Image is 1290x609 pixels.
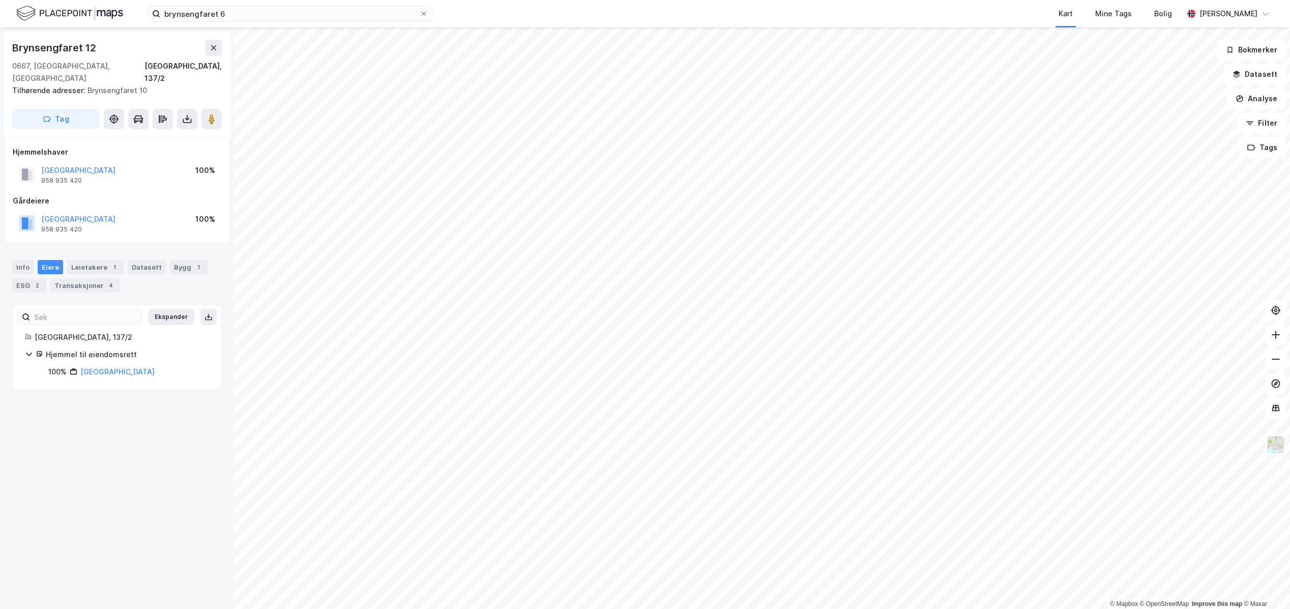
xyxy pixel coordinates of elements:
[195,164,215,177] div: 100%
[148,309,194,325] button: Ekspander
[109,262,120,272] div: 1
[1224,64,1286,84] button: Datasett
[1237,113,1286,133] button: Filter
[67,260,124,274] div: Leietakere
[128,260,166,274] div: Datasett
[144,60,222,84] div: [GEOGRAPHIC_DATA], 137/2
[35,331,209,343] div: [GEOGRAPHIC_DATA], 137/2
[1199,8,1257,20] div: [PERSON_NAME]
[12,84,214,97] div: Brynsengfaret 10
[1095,8,1132,20] div: Mine Tags
[41,177,82,185] div: 958 935 420
[1140,600,1189,607] a: OpenStreetMap
[12,86,87,95] span: Tilhørende adresser:
[1110,600,1138,607] a: Mapbox
[160,6,420,21] input: Søk på adresse, matrikkel, gårdeiere, leietakere eller personer
[106,280,116,291] div: 4
[32,280,42,291] div: 2
[1154,8,1172,20] div: Bolig
[195,213,215,225] div: 100%
[12,60,144,84] div: 0667, [GEOGRAPHIC_DATA], [GEOGRAPHIC_DATA]
[13,195,221,207] div: Gårdeiere
[12,278,46,293] div: ESG
[30,309,141,325] input: Søk
[50,278,120,293] div: Transaksjoner
[13,146,221,158] div: Hjemmelshaver
[48,366,67,378] div: 100%
[46,349,209,361] div: Hjemmel til eiendomsrett
[1192,600,1242,607] a: Improve this map
[12,40,98,56] div: Brynsengfaret 12
[16,5,123,22] img: logo.f888ab2527a4732fd821a326f86c7f29.svg
[12,109,100,129] button: Tag
[41,225,82,234] div: 958 935 420
[1266,435,1285,454] img: Z
[170,260,208,274] div: Bygg
[1227,89,1286,109] button: Analyse
[1059,8,1073,20] div: Kart
[80,367,155,376] a: [GEOGRAPHIC_DATA]
[1239,137,1286,158] button: Tags
[1217,40,1286,60] button: Bokmerker
[193,262,203,272] div: 1
[1239,560,1290,609] iframe: Chat Widget
[12,260,34,274] div: Info
[38,260,63,274] div: Eiere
